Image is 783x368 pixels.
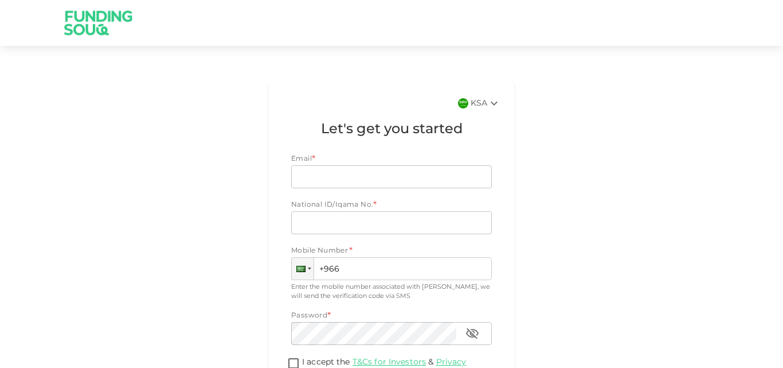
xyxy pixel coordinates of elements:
span: Mobile Number [291,246,348,257]
div: KSA [471,96,501,110]
input: password [291,322,456,345]
span: Email [291,156,312,162]
img: flag-sa.b9a346574cdc8950dd34b50780441f57.svg [458,98,468,109]
a: T&Cs for Investors [353,358,426,366]
span: National ID/Iqama No. [291,202,373,208]
h1: Let's get you started [291,119,492,140]
span: Password [291,312,327,319]
div: Saudi Arabia: + 966 [292,258,314,280]
input: email [291,165,479,188]
input: 1 (702) 123-4567 [291,257,492,280]
input: nationalId [291,211,492,234]
div: Enter the mobile number associated with [PERSON_NAME], we will send the verification code via SMS [291,282,492,301]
